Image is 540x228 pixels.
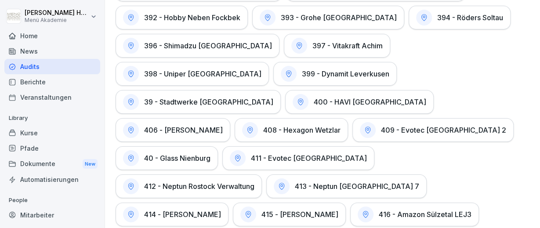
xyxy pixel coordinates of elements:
h1: 406 - [PERSON_NAME] [144,126,223,134]
a: 409 - Evotec [GEOGRAPHIC_DATA] 2 [352,118,514,142]
a: Kurse [4,125,100,141]
a: 414 - [PERSON_NAME] [116,203,228,226]
h1: 413 - Neptun [GEOGRAPHIC_DATA] 7 [295,182,419,191]
div: New [83,159,98,169]
h1: 39 - Stadtwerke [GEOGRAPHIC_DATA] [144,98,273,106]
h1: 394 - Röders Soltau [437,13,503,22]
a: 40 - Glass Nienburg [116,146,218,170]
a: 397 - Vitakraft Achim [284,34,390,58]
p: People [4,193,100,207]
a: 393 - Grohe [GEOGRAPHIC_DATA] [252,6,404,29]
a: Veranstaltungen [4,90,100,105]
a: News [4,43,100,59]
p: [PERSON_NAME] Hemken [25,9,89,17]
h1: 396 - Shimadzu [GEOGRAPHIC_DATA] [144,41,272,50]
a: 399 - Dynamit Leverkusen [273,62,397,86]
h1: 397 - Vitakraft Achim [312,41,383,50]
h1: 416 - Amazon Sülzetal LEJ3 [379,210,471,219]
h1: 412 - Neptun Rostock Verwaltung [144,182,254,191]
a: 411 - Evotec [GEOGRAPHIC_DATA] [222,146,374,170]
a: 400 - HAVI [GEOGRAPHIC_DATA] [285,90,434,114]
h1: 415 - [PERSON_NAME] [261,210,338,219]
h1: 40 - Glass Nienburg [144,154,210,163]
a: DokumenteNew [4,156,100,172]
a: 394 - Röders Soltau [409,6,511,29]
a: 412 - Neptun Rostock Verwaltung [116,174,262,198]
a: 415 - [PERSON_NAME] [233,203,346,226]
a: 398 - Uniper [GEOGRAPHIC_DATA] [116,62,269,86]
p: Library [4,111,100,125]
h1: 409 - Evotec [GEOGRAPHIC_DATA] 2 [381,126,506,134]
p: Menü Akademie [25,17,89,23]
a: 396 - Shimadzu [GEOGRAPHIC_DATA] [116,34,279,58]
h1: 399 - Dynamit Leverkusen [302,69,389,78]
a: Pfade [4,141,100,156]
h1: 393 - Grohe [GEOGRAPHIC_DATA] [281,13,397,22]
h1: 398 - Uniper [GEOGRAPHIC_DATA] [144,69,261,78]
a: 413 - Neptun [GEOGRAPHIC_DATA] 7 [266,174,427,198]
a: 408 - Hexagon Wetzlar [235,118,348,142]
h1: 411 - Evotec [GEOGRAPHIC_DATA] [251,154,367,163]
a: Mitarbeiter [4,207,100,223]
a: 416 - Amazon Sülzetal LEJ3 [350,203,479,226]
h1: 414 - [PERSON_NAME] [144,210,221,219]
a: Audits [4,59,100,74]
a: Berichte [4,74,100,90]
a: 406 - [PERSON_NAME] [116,118,230,142]
a: Home [4,28,100,43]
div: Dokumente [4,156,100,172]
a: Automatisierungen [4,172,100,187]
h1: 392 - Hobby Neben Fockbek [144,13,240,22]
a: 39 - Stadtwerke [GEOGRAPHIC_DATA] [116,90,281,114]
a: 392 - Hobby Neben Fockbek [116,6,248,29]
h1: 408 - Hexagon Wetzlar [263,126,341,134]
h1: 400 - HAVI [GEOGRAPHIC_DATA] [314,98,426,106]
